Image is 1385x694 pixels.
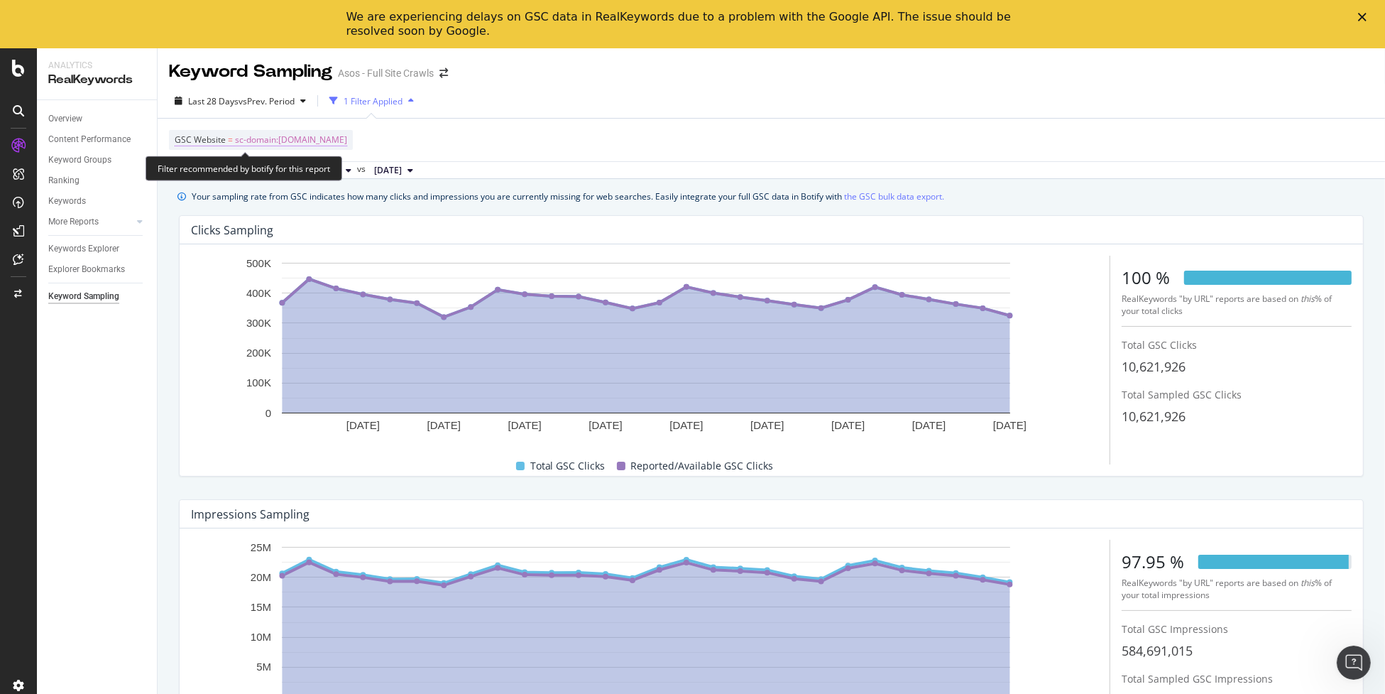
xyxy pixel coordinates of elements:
[508,419,542,431] text: [DATE]
[251,601,271,613] text: 15M
[1122,672,1273,685] span: Total Sampled GSC Impressions
[338,66,434,80] div: Asos - Full Site Crawls
[1301,293,1315,305] i: this
[48,215,133,229] a: More Reports
[48,112,82,126] div: Overview
[177,189,1365,204] div: info banner
[48,194,147,209] a: Keywords
[530,457,606,475] span: Total GSC Clicks
[246,377,271,389] text: 100K
[228,134,233,146] span: =
[191,223,273,237] div: Clicks Sampling
[48,242,119,256] div: Keywords Explorer
[344,95,403,107] div: 1 Filter Applied
[1122,550,1184,574] div: 97.95 %
[146,156,342,181] div: Filter recommended by botify for this report
[251,631,271,644] text: 10M
[48,262,147,277] a: Explorer Bookmarks
[912,419,946,431] text: [DATE]
[265,407,271,419] text: 0
[844,189,944,204] a: the GSC bulk data export.
[1122,266,1170,290] div: 100 %
[48,132,131,147] div: Content Performance
[246,257,271,269] text: 500K
[48,242,147,256] a: Keywords Explorer
[175,134,226,146] span: GSC Website
[1122,358,1186,375] span: 10,621,926
[251,571,271,583] text: 20M
[191,507,310,521] div: Impressions Sampling
[48,60,146,72] div: Analytics
[48,153,147,168] a: Keyword Groups
[1122,577,1352,601] div: RealKeywords "by URL" reports are based on % of your total impressions
[246,317,271,329] text: 300K
[831,419,865,431] text: [DATE]
[48,132,147,147] a: Content Performance
[48,112,147,126] a: Overview
[246,287,271,299] text: 400K
[1122,388,1242,401] span: Total Sampled GSC Clicks
[48,262,125,277] div: Explorer Bookmarks
[439,68,448,78] div: arrow-right-arrow-left
[48,289,119,304] div: Keyword Sampling
[1301,577,1315,589] i: this
[669,419,703,431] text: [DATE]
[48,215,99,229] div: More Reports
[48,72,146,88] div: RealKeywords
[239,95,295,107] span: vs Prev. Period
[993,419,1027,431] text: [DATE]
[374,164,402,177] span: 2025 Sep. 9th
[1122,293,1352,317] div: RealKeywords "by URL" reports are based on % of your total clicks
[750,419,784,431] text: [DATE]
[1337,646,1371,680] iframe: Intercom live chat
[1122,642,1193,659] span: 584,691,015
[235,130,347,150] span: sc-domain:[DOMAIN_NAME]
[1122,622,1228,636] span: Total GSC Impressions
[48,194,86,209] div: Keywords
[427,419,461,431] text: [DATE]
[631,457,774,475] span: Reported/Available GSC Clicks
[251,541,271,553] text: 25M
[48,153,111,168] div: Keyword Groups
[256,661,271,673] text: 5M
[368,162,419,179] button: [DATE]
[589,419,622,431] text: [DATE]
[357,163,368,175] span: vs
[346,419,380,431] text: [DATE]
[48,173,80,188] div: Ranking
[169,60,332,84] div: Keyword Sampling
[169,90,312,112] button: Last 28 DaysvsPrev. Period
[191,256,1102,444] svg: A chart.
[324,90,420,112] button: 1 Filter Applied
[246,347,271,359] text: 200K
[192,189,944,204] div: Your sampling rate from GSC indicates how many clicks and impressions you are currently missing f...
[1122,408,1186,425] span: 10,621,926
[188,95,239,107] span: Last 28 Days
[48,173,147,188] a: Ranking
[1122,338,1197,352] span: Total GSC Clicks
[48,289,147,304] a: Keyword Sampling
[1358,13,1372,21] div: Close
[346,10,1017,38] div: We are experiencing delays on GSC data in RealKeywords due to a problem with the Google API. The ...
